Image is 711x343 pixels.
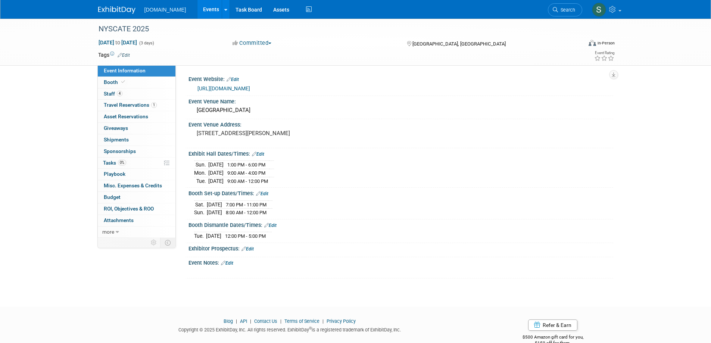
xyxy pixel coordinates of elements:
span: | [234,318,239,324]
div: Exhibit Hall Dates/Times: [188,148,613,158]
div: Copyright © 2025 ExhibitDay, Inc. All rights reserved. ExhibitDay is a registered trademark of Ex... [98,325,482,333]
img: ExhibitDay [98,6,135,14]
td: [DATE] [207,209,222,216]
div: Event Rating [594,51,614,55]
td: Tue. [194,232,206,240]
img: Format-Inperson.png [589,40,596,46]
sup: ® [309,326,312,330]
span: | [248,318,253,324]
button: Committed [230,39,274,47]
span: 8:00 AM - 12:00 PM [226,210,266,215]
span: (3 days) [138,41,154,46]
a: Edit [264,223,277,228]
a: Budget [98,192,175,203]
a: ROI, Objectives & ROO [98,203,175,215]
span: Sponsorships [104,148,136,154]
span: 1:00 PM - 6:00 PM [227,162,265,168]
div: In-Person [597,40,615,46]
img: Scot Desort [592,3,606,17]
div: [GEOGRAPHIC_DATA] [194,105,608,116]
td: [DATE] [208,169,224,177]
td: [DATE] [206,232,221,240]
span: 9:00 AM - 4:00 PM [227,170,265,176]
span: ROI, Objectives & ROO [104,206,154,212]
span: 4 [117,91,122,96]
span: [DOMAIN_NAME] [144,7,186,13]
a: Booth [98,77,175,88]
div: NYSCATE 2025 [96,22,571,36]
a: Shipments [98,134,175,146]
a: Edit [227,77,239,82]
a: Blog [224,318,233,324]
a: Asset Reservations [98,111,175,122]
td: [DATE] [207,200,222,209]
a: Tasks0% [98,158,175,169]
td: Sat. [194,200,207,209]
span: Misc. Expenses & Credits [104,183,162,188]
span: Asset Reservations [104,113,148,119]
a: Edit [241,246,254,252]
td: Tags [98,51,130,59]
a: Giveaways [98,123,175,134]
a: Sponsorships [98,146,175,157]
span: Booth [104,79,127,85]
div: Event Format [538,39,615,50]
span: Attachments [104,217,134,223]
td: Toggle Event Tabs [160,238,175,247]
td: Mon. [194,169,208,177]
span: more [102,229,114,235]
a: Search [548,3,582,16]
a: Contact Us [254,318,277,324]
span: to [114,40,121,46]
td: [DATE] [208,177,224,185]
span: Giveaways [104,125,128,131]
span: Tasks [103,160,126,166]
span: Travel Reservations [104,102,157,108]
div: Exhibitor Prospectus: [188,243,613,253]
div: Event Venue Name: [188,96,613,105]
span: 7:00 PM - 11:00 PM [226,202,266,208]
span: Staff [104,91,122,97]
span: | [278,318,283,324]
i: Booth reservation complete [121,80,125,84]
a: Terms of Service [284,318,319,324]
a: Misc. Expenses & Credits [98,180,175,191]
a: Staff4 [98,88,175,100]
a: Attachments [98,215,175,226]
span: Playbook [104,171,125,177]
td: [DATE] [208,161,224,169]
div: Booth Dismantle Dates/Times: [188,219,613,229]
div: Event Venue Address: [188,119,613,128]
a: Edit [118,53,130,58]
span: 12:00 PM - 5:00 PM [225,233,266,239]
td: Personalize Event Tab Strip [147,238,160,247]
td: Sun. [194,161,208,169]
span: 1 [151,102,157,108]
td: Sun. [194,209,207,216]
span: [GEOGRAPHIC_DATA], [GEOGRAPHIC_DATA] [412,41,506,47]
a: API [240,318,247,324]
a: more [98,227,175,238]
a: [URL][DOMAIN_NAME] [197,85,250,91]
span: Search [558,7,575,13]
a: Refer & Earn [528,319,577,331]
a: Edit [252,152,264,157]
a: Edit [221,261,233,266]
span: 0% [118,160,126,165]
a: Playbook [98,169,175,180]
div: Event Website: [188,74,613,83]
span: Budget [104,194,121,200]
span: | [321,318,325,324]
pre: [STREET_ADDRESS][PERSON_NAME] [197,130,357,137]
a: Edit [256,191,268,196]
div: Event Notes: [188,257,613,267]
span: Event Information [104,68,146,74]
a: Event Information [98,65,175,77]
a: Travel Reservations1 [98,100,175,111]
a: Privacy Policy [327,318,356,324]
span: 9:00 AM - 12:00 PM [227,178,268,184]
span: [DATE] [DATE] [98,39,137,46]
div: Booth Set-up Dates/Times: [188,188,613,197]
td: Tue. [194,177,208,185]
span: Shipments [104,137,129,143]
